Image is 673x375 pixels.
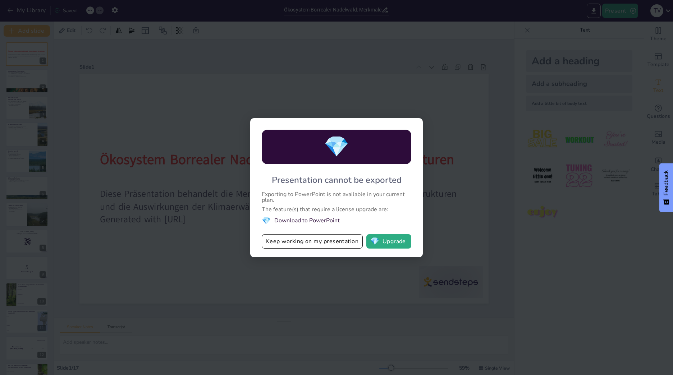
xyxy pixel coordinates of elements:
li: Download to PowerPoint [262,216,411,226]
button: Keep working on my presentation [262,234,363,249]
div: The feature(s) that require a license upgrade are: [262,207,411,212]
span: diamond [324,133,349,161]
div: Exporting to PowerPoint is not available in your current plan. [262,191,411,203]
span: diamond [370,238,379,245]
span: Feedback [663,170,669,195]
div: Presentation cannot be exported [272,174,402,186]
button: Feedback - Show survey [659,163,673,212]
span: diamond [262,216,271,226]
button: diamondUpgrade [366,234,411,249]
